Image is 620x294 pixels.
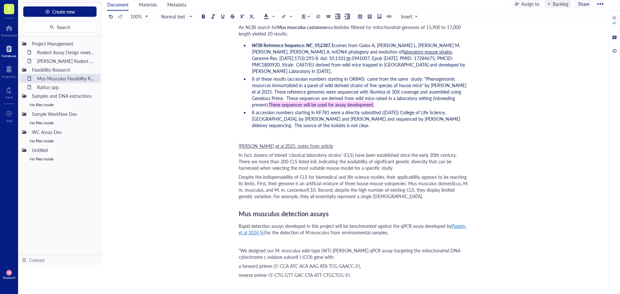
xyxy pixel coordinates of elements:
[57,25,70,30] span: Search
[401,14,418,19] span: Insert
[23,22,97,32] button: Search
[29,65,98,74] div: Feasibility Research
[161,14,193,19] span: Normal text
[2,54,16,58] div: Notebook
[277,24,326,30] span: Mus musculus castaneus
[239,272,351,278] span: reverse primer (5′-CTG GTT GAC CTA ATT CTGCTCG-3′),
[7,271,10,274] span: MB
[252,42,461,55] span: comes from Goios A, [PERSON_NAME] L, [PERSON_NAME] M, [PERSON_NAME], [PERSON_NAME] A. mtDNA phylo...
[239,174,470,199] span: Despite the indispensability of CLS for biomedical and life science studies, their applicability ...
[252,76,468,108] span: 8 of these results (accession numbers starting in OR840) came from the same study: "Phenogenomic ...
[6,119,12,123] div: Add
[130,14,148,19] span: 100%
[107,1,129,8] span: Document
[239,223,451,229] span: Rapid detection assays developed in this project will be benchmarked against the qPCR assay devel...
[239,24,277,30] span: An NCBI search for
[239,263,361,269] span: a forward primer (5′-CCA ATC ACA AAG ATA TCG GAACC-3′),
[34,83,98,92] div: Rattus spp.
[269,101,374,108] span: These sequences will be used for assay development.
[553,0,568,7] div: Backlog
[3,276,15,279] div: Account
[167,1,186,8] span: Metadata
[29,257,45,264] div: Deleted
[34,48,98,57] div: Rodent Assay Design meeting_[DATE]
[29,39,98,48] div: Project Management
[29,127,98,137] div: WC Assay Dev
[34,56,98,66] div: [PERSON_NAME] Rodent Test Full Proposal
[252,109,461,128] span: 8 accession numbers starting in KF781 were a directly submitted ([DATE]) College of Life Science,...
[252,42,334,48] span: NCBI Reference Sequence: NC_012387.1
[1,23,17,37] a: Dashboard
[29,109,98,118] div: Sample Workflow Dev
[239,143,333,149] span: [PERSON_NAME] et al 2025. notes from article
[29,146,98,155] div: Untitled
[5,85,13,99] a: Core
[5,95,13,99] div: Core
[265,229,388,236] span: for the detection of M.musculus from environmental samples.
[252,48,466,74] span: . Genome Res. [DATE];17(3):293-8. doi: 10.1101/gr.5941007. Epub [DATE]. PMID: 17284675; PMCID: PM...
[29,91,98,100] div: Samples and DNA extractions
[23,6,97,17] button: Create new
[613,20,616,25] div: AI
[239,223,467,236] span: Piaggio et al 2024 [6]
[34,74,98,83] div: Mus Musculus Feasibility Research
[239,209,329,218] span: Mus musculus detection assays
[139,1,157,8] span: Materials
[1,33,17,37] div: Dashboard
[19,118,100,127] div: No files inside
[239,24,462,37] span: nucleotides filtered for mitochondrial genomes of 15,900 to 17,000 length yielded 20 results.
[19,137,100,146] div: No files inside
[2,75,16,78] div: Inventory
[19,155,100,164] div: No files inside
[521,0,539,7] div: Assign to
[2,64,16,78] a: Inventory
[239,247,462,260] span: "We designed our M. musculus wild-type (WT) [PERSON_NAME] qPCR assay (targeting the mitochondrial...
[578,1,589,7] span: Share
[2,44,16,58] a: Notebook
[52,9,75,14] span: Create new
[239,152,458,171] span: In fact, dozens of inbred ‘classical laboratory strains’ (CLS) have been established since the ea...
[404,48,452,55] span: laboratory mouse strains
[7,4,11,12] span: T
[19,100,100,109] div: No files inside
